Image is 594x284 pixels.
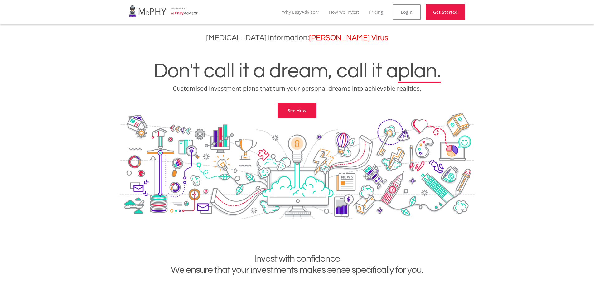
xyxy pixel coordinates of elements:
[5,33,589,42] h3: [MEDICAL_DATA] information:
[5,60,589,82] h1: Don't call it a dream, call it a
[393,4,421,20] a: Login
[329,9,359,15] a: How we invest
[426,4,465,20] a: Get Started
[282,9,319,15] a: Why EasyAdvisor?
[398,60,441,82] span: plan.
[309,34,388,42] a: [PERSON_NAME] Virus
[369,9,383,15] a: Pricing
[124,253,470,276] h2: Invest with confidence We ensure that your investments makes sense specifically for you.
[5,84,589,93] p: Customised investment plans that turn your personal dreams into achievable realities.
[278,103,316,118] a: See How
